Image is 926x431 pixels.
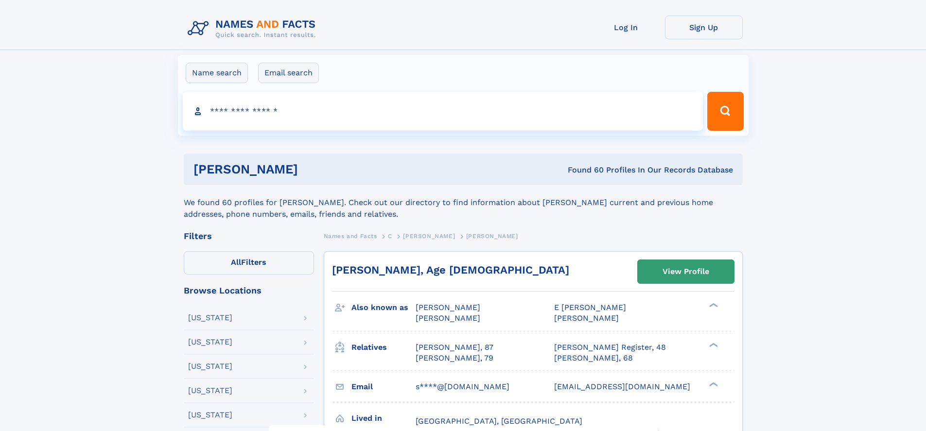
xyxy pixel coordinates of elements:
span: [PERSON_NAME] [554,313,619,323]
h3: Lived in [351,410,416,427]
div: Browse Locations [184,286,314,295]
h3: Also known as [351,299,416,316]
a: Names and Facts [324,230,377,242]
a: [PERSON_NAME], 79 [416,353,493,363]
a: Sign Up [665,16,743,39]
h3: Relatives [351,339,416,356]
a: [PERSON_NAME] [403,230,455,242]
span: [GEOGRAPHIC_DATA], [GEOGRAPHIC_DATA] [416,416,582,426]
a: [PERSON_NAME], 87 [416,342,493,353]
div: ❯ [707,342,718,348]
div: ❯ [707,302,718,309]
span: All [231,258,241,267]
div: Found 60 Profiles In Our Records Database [433,165,733,175]
div: Filters [184,232,314,241]
h1: [PERSON_NAME] [193,163,433,175]
label: Filters [184,251,314,275]
div: View Profile [663,260,709,283]
div: [US_STATE] [188,362,232,370]
a: [PERSON_NAME], Age [DEMOGRAPHIC_DATA] [332,264,569,276]
span: C [388,233,392,240]
input: search input [183,92,703,131]
a: C [388,230,392,242]
label: Email search [258,63,319,83]
span: [PERSON_NAME] [403,233,455,240]
span: [PERSON_NAME] [416,313,480,323]
div: [US_STATE] [188,314,232,322]
div: ❯ [707,381,718,387]
img: Logo Names and Facts [184,16,324,42]
a: View Profile [638,260,734,283]
span: [PERSON_NAME] [416,303,480,312]
div: We found 60 profiles for [PERSON_NAME]. Check out our directory to find information about [PERSON... [184,185,743,220]
a: Log In [587,16,665,39]
a: [PERSON_NAME], 68 [554,353,633,363]
div: [US_STATE] [188,411,232,419]
label: Name search [186,63,248,83]
h3: Email [351,379,416,395]
a: [PERSON_NAME] Register, 48 [554,342,666,353]
button: Search Button [707,92,743,131]
span: E [PERSON_NAME] [554,303,626,312]
span: [EMAIL_ADDRESS][DOMAIN_NAME] [554,382,690,391]
span: [PERSON_NAME] [466,233,518,240]
div: [US_STATE] [188,387,232,395]
div: [US_STATE] [188,338,232,346]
